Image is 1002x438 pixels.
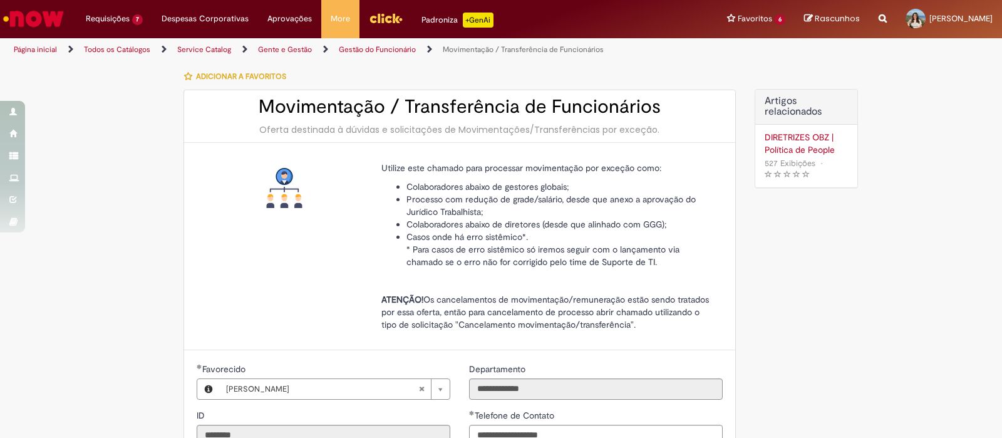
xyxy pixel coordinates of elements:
h2: Movimentação / Transferência de Funcionários [197,96,723,117]
img: click_logo_yellow_360x200.png [369,9,403,28]
a: Service Catalog [177,44,231,55]
p: +GenAi [463,13,493,28]
span: Telefone de Contato [475,410,557,421]
span: Casos onde há erro sistêmico*. [406,231,528,242]
span: Aprovações [267,13,312,25]
span: • [818,155,825,172]
div: Padroniza [421,13,493,28]
span: Obrigatório Preenchido [469,410,475,415]
span: Os cancelamentos de movimentação/remuneração estão sendo tratados por essa oferta, então para can... [381,294,709,330]
a: [PERSON_NAME]Limpar campo Favorecido [220,379,450,399]
h3: Artigos relacionados [765,96,848,118]
span: Somente leitura - Departamento [469,363,528,375]
span: Colaboradores abaixo de gestores globais; [406,181,569,192]
span: Despesas Corporativas [162,13,249,25]
span: [PERSON_NAME] [929,13,993,24]
abbr: Limpar campo Favorecido [412,379,431,399]
button: Favorecido, Visualizar este registro Cecilia Menegol [197,379,220,399]
label: Somente leitura - ID [197,409,207,422]
span: Requisições [86,13,130,25]
input: Departamento [469,378,723,400]
span: Adicionar a Favoritos [196,71,286,81]
span: Utilize este chamado para processar movimentação por exceção como: [381,162,661,174]
a: Rascunhos [804,13,860,25]
span: Favoritos [738,13,772,25]
span: 527 Exibições [765,158,815,169]
img: ServiceNow [1,6,66,31]
span: More [331,13,350,25]
button: Adicionar a Favoritos [183,63,293,90]
a: Página inicial [14,44,57,55]
span: Colaboradores abaixo de diretores (desde que alinhado com GGG); [406,219,667,230]
span: Processo com redução de grade/salário, desde que anexo a aprovação do Jurídico Trabalhista; [406,194,696,217]
span: Rascunhos [815,13,860,24]
img: Movimentação / Transferência de Funcionários [264,168,304,208]
span: 6 [775,14,785,25]
strong: ATENÇÃO! [381,294,423,305]
a: Todos os Catálogos [84,44,150,55]
a: Gente e Gestão [258,44,312,55]
div: Oferta destinada à dúvidas e solicitações de Movimentações/Transferências por exceção. [197,123,723,136]
span: [PERSON_NAME] [226,379,418,399]
a: Gestão do Funcionário [339,44,416,55]
label: Somente leitura - Departamento [469,363,528,375]
span: Obrigatório Preenchido [197,364,202,369]
a: DIRETRIZES OBZ | Política de People [765,131,848,156]
span: 7 [132,14,143,25]
span: * Para casos de erro sistêmico só iremos seguir com o lançamento via chamado se o erro não for co... [406,244,679,268]
ul: Trilhas de página [9,38,659,61]
span: Necessários - Favorecido [202,363,248,375]
a: Movimentação / Transferência de Funcionários [443,44,604,55]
